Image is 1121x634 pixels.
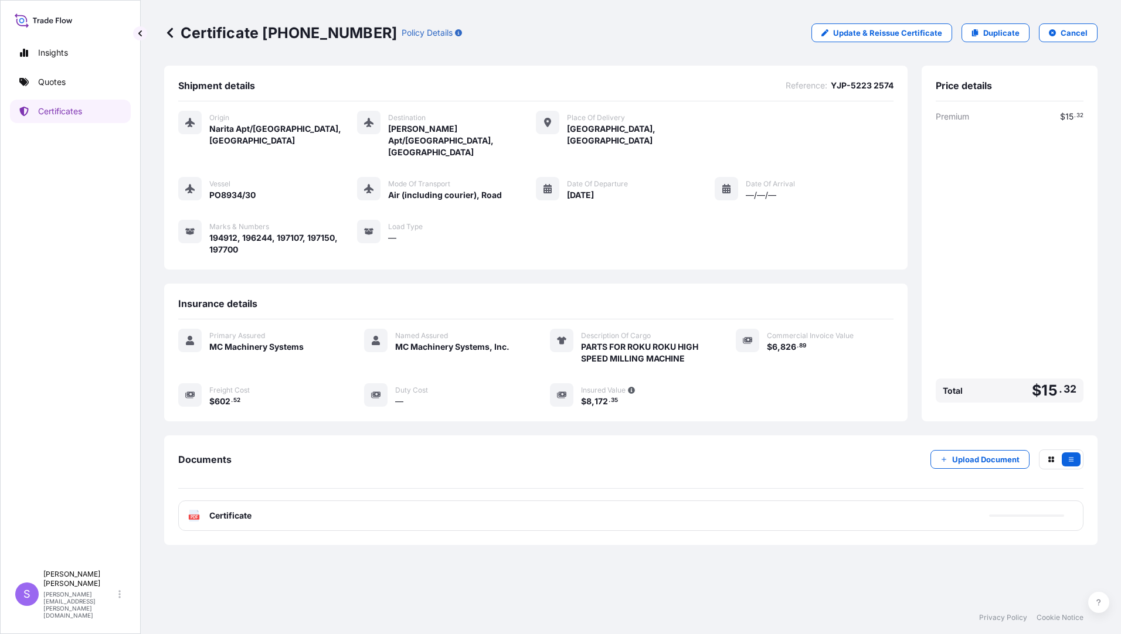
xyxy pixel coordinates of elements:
span: Mode of Transport [388,179,450,189]
span: , [592,397,595,405]
span: Insured Value [581,386,626,395]
p: Certificate [PHONE_NUMBER] [164,23,397,42]
span: Duty Cost [395,386,428,395]
span: 6 [772,343,777,351]
span: Air (including courier), Road [388,189,502,201]
span: [GEOGRAPHIC_DATA], [GEOGRAPHIC_DATA] [567,123,715,146]
span: , [777,343,780,351]
span: . [609,398,610,403]
span: PARTS FOR ROKU ROKU HIGH SPEED MILLING MACHINE [581,341,708,364]
span: . [1074,114,1076,118]
span: 35 [611,398,618,403]
span: 15 [1041,383,1057,398]
p: Duplicate [983,27,1020,39]
a: Duplicate [962,23,1030,42]
span: 89 [799,344,806,348]
span: Freight Cost [209,386,250,395]
span: Date of Departure [567,179,628,189]
span: — [395,396,403,407]
a: Privacy Policy [979,613,1027,622]
span: 32 [1064,386,1076,393]
span: MC Machinery Systems [209,341,304,353]
a: Certificates [10,100,131,123]
span: Documents [178,454,232,465]
span: Premium [936,111,969,122]
span: — [388,232,396,244]
button: Upload Document [930,450,1030,469]
span: Commercial Invoice Value [767,331,854,340]
span: Origin [209,113,229,122]
span: . [231,398,233,403]
span: . [797,344,799,348]
span: —/—/— [746,189,776,201]
span: 52 [233,398,240,403]
span: Certificate [209,510,252,521]
a: Cookie Notice [1037,613,1083,622]
span: Load Type [388,222,423,231]
span: $ [1060,113,1065,121]
span: Narita Apt/[GEOGRAPHIC_DATA], [GEOGRAPHIC_DATA] [209,123,357,146]
span: . [1059,386,1062,393]
span: Price details [936,80,992,91]
a: Quotes [10,70,131,94]
span: $ [767,343,772,351]
p: Certificates [38,105,82,117]
button: Cancel [1039,23,1098,42]
span: Insurance details [178,298,257,309]
span: [DATE] [567,189,594,201]
span: PO8934/30 [209,189,256,201]
span: YJP-5223 2574 [831,80,894,91]
a: Update & Reissue Certificate [811,23,952,42]
span: 8 [586,397,592,405]
p: Policy Details [402,27,453,39]
span: 32 [1076,114,1083,118]
span: Primary Assured [209,331,265,340]
span: $ [1032,383,1041,398]
span: 172 [595,397,608,405]
span: Named Assured [395,331,448,340]
span: Total [943,385,963,397]
p: Insights [38,47,68,59]
span: 194912, 196244, 197107, 197150, 197700 [209,232,357,255]
span: $ [581,397,586,405]
text: PDF [191,515,198,519]
span: 15 [1065,113,1074,121]
span: Description Of Cargo [581,331,651,340]
span: [PERSON_NAME] Apt/[GEOGRAPHIC_DATA], [GEOGRAPHIC_DATA] [388,123,536,158]
span: Destination [388,113,426,122]
p: [PERSON_NAME][EMAIL_ADDRESS][PERSON_NAME][DOMAIN_NAME] [43,591,116,619]
span: 826 [780,343,796,351]
p: Update & Reissue Certificate [833,27,942,39]
span: MC Machinery Systems, Inc. [395,341,509,353]
p: Upload Document [952,454,1020,465]
span: S [23,588,30,600]
p: [PERSON_NAME] [PERSON_NAME] [43,570,116,588]
span: Reference : [786,80,827,91]
a: Insights [10,41,131,64]
span: Place of Delivery [567,113,625,122]
span: Vessel [209,179,230,189]
span: Marks & Numbers [209,222,269,231]
span: Shipment details [178,80,255,91]
span: 602 [215,397,230,405]
span: $ [209,397,215,405]
p: Quotes [38,76,66,88]
span: Date of Arrival [746,179,795,189]
p: Cancel [1061,27,1088,39]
